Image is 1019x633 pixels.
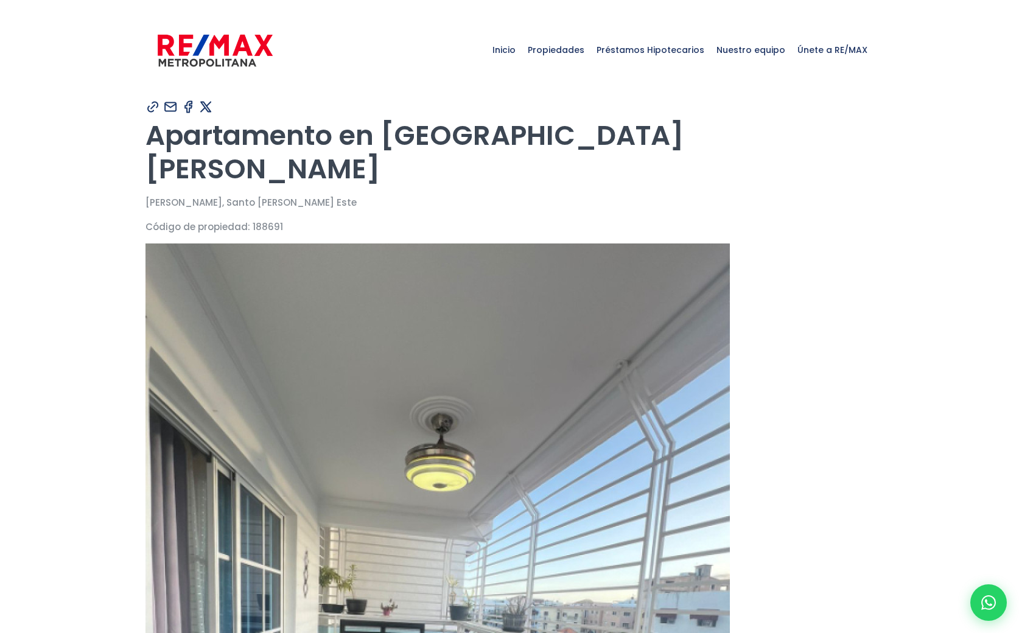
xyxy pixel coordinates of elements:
a: RE/MAX Metropolitana [158,19,273,80]
span: 188691 [253,220,283,233]
img: Compartir [198,99,214,114]
span: Préstamos Hipotecarios [590,32,710,68]
h1: Apartamento en [GEOGRAPHIC_DATA][PERSON_NAME] [145,119,874,186]
img: remax-metropolitana-logo [158,32,273,69]
span: Únete a RE/MAX [791,32,874,68]
p: [PERSON_NAME], Santo [PERSON_NAME] Este [145,195,874,210]
a: Nuestro equipo [710,19,791,80]
img: Compartir [163,99,178,114]
a: Préstamos Hipotecarios [590,19,710,80]
a: Únete a RE/MAX [791,19,874,80]
span: Nuestro equipo [710,32,791,68]
span: Propiedades [522,32,590,68]
a: Propiedades [522,19,590,80]
a: Inicio [486,19,522,80]
img: Compartir [145,99,161,114]
span: Código de propiedad: [145,220,250,233]
span: Inicio [486,32,522,68]
img: Compartir [181,99,196,114]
